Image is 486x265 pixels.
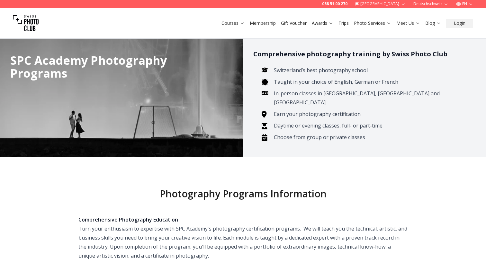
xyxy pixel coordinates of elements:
button: Meet Us [394,19,423,28]
button: Blog [423,19,444,28]
button: Courses [219,19,247,28]
a: Photo Services [354,20,391,26]
button: Awards [309,19,336,28]
li: Earn your photography certification [272,109,465,118]
button: Photo Services [351,19,394,28]
a: Courses [221,20,245,26]
li: Daytime or evening classes, full- or part-time [272,121,465,130]
li: Taught in your choice of English, German or French [272,77,465,86]
li: Switzerland’s best photography school [272,66,465,75]
img: Swiss photo club [13,10,39,36]
h2: Photography Programs Information [42,188,444,200]
a: 058 51 00 270 [322,1,347,6]
button: Membership [247,19,278,28]
button: Gift Voucher [278,19,309,28]
button: Login [446,19,473,28]
a: Membership [250,20,276,26]
a: Blog [425,20,441,26]
button: Trips [336,19,351,28]
li: In-person classes in [GEOGRAPHIC_DATA], [GEOGRAPHIC_DATA] and [GEOGRAPHIC_DATA] [272,89,465,107]
strong: Comprehensive Photography Education [78,216,178,223]
div: SPC Academy Photography Programs [10,54,195,80]
li: Choose from group or private classes [272,133,465,142]
a: Awards [312,20,333,26]
a: Gift Voucher [281,20,307,26]
a: Trips [338,20,349,26]
h3: Comprehensive photography training by Swiss Photo Club [253,49,476,59]
a: Meet Us [396,20,420,26]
